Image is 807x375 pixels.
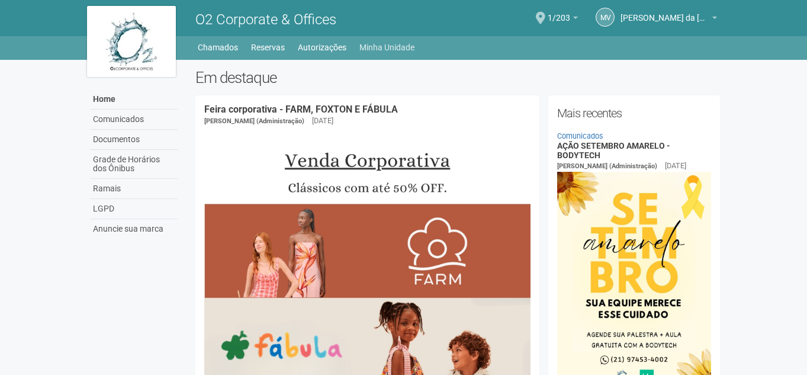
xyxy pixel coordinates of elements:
[195,69,721,86] h2: Em destaque
[251,39,285,56] a: Reservas
[90,179,178,199] a: Ramais
[90,130,178,150] a: Documentos
[204,117,304,125] span: [PERSON_NAME] (Administração)
[90,89,178,110] a: Home
[596,8,615,27] a: MV
[204,104,398,115] a: Feira corporativa - FARM, FOXTON E FÁBULA
[90,150,178,179] a: Grade de Horários dos Ônibus
[90,110,178,130] a: Comunicados
[557,132,603,140] a: Comunicados
[90,199,178,219] a: LGPD
[359,39,414,56] a: Minha Unidade
[87,6,176,77] img: logo.jpg
[557,104,712,122] h2: Mais recentes
[665,161,686,171] div: [DATE]
[557,162,657,170] span: [PERSON_NAME] (Administração)
[620,15,717,24] a: [PERSON_NAME] da [PERSON_NAME]
[298,39,346,56] a: Autorizações
[548,15,578,24] a: 1/203
[198,39,238,56] a: Chamados
[548,2,570,23] span: 1/203
[90,219,178,239] a: Anuncie sua marca
[557,141,670,159] a: AÇÃO SETEMBRO AMARELO - BODYTECH
[312,116,333,126] div: [DATE]
[195,11,336,28] span: O2 Corporate & Offices
[620,2,709,23] span: Marcus Vinicius da Silveira Costa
